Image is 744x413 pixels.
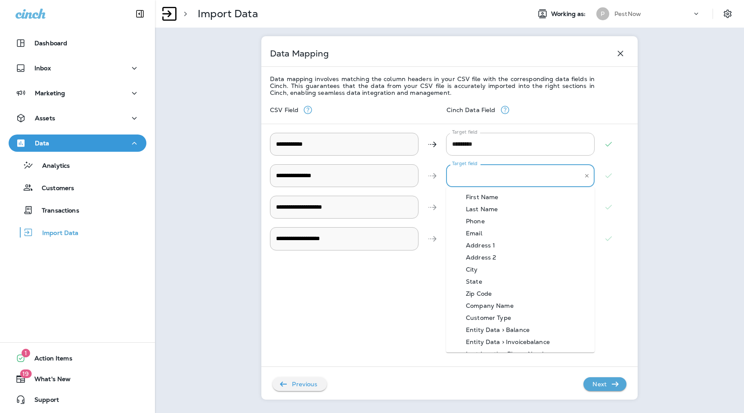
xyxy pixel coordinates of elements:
[26,355,72,365] span: Action Items
[9,178,146,197] button: Customers
[9,223,146,241] button: Import Data
[453,326,542,333] div: Entity Data > Balance
[583,377,626,391] button: Next
[453,254,509,261] div: Address 2
[453,302,527,309] div: Company Name
[288,377,321,391] p: Previous
[452,129,477,135] label: Target field
[453,314,524,321] div: Customer Type
[35,90,65,97] p: Marketing
[589,377,610,391] p: Next
[180,7,187,20] p: >
[453,290,505,297] div: Zip Code
[198,7,258,20] p: Import Data
[446,106,499,113] p: Cinch Data Field
[26,375,71,386] span: What's New
[720,6,735,22] button: Settings
[453,338,563,345] div: Entity Data > Invoicebalance
[33,185,74,193] p: Customers
[20,369,31,378] span: 19
[453,194,511,200] div: First Name
[270,75,595,96] p: Data mapping involves matching the column headers in your CSV file with the corresponding data fi...
[453,206,511,213] div: Last Name
[270,106,303,113] p: CSV Field
[9,156,146,174] button: Analytics
[9,370,146,388] button: 19What's New
[9,84,146,102] button: Marketing
[453,242,508,249] div: Address 1
[270,50,329,57] p: Data Mapping
[453,218,498,225] div: Phone
[453,278,495,285] div: State
[9,350,146,367] button: 1Action Items
[582,171,592,181] button: Clear
[34,40,67,47] p: Dashboard
[614,10,641,17] p: PestNow
[9,59,146,77] button: Inbox
[35,140,50,147] p: Data
[452,160,477,167] label: Target field
[9,34,146,52] button: Dashboard
[26,396,59,407] span: Support
[33,207,79,215] p: Transactions
[9,135,146,152] button: Data
[128,5,152,22] button: Collapse Sidebar
[273,377,327,391] button: Previous
[9,391,146,408] button: Support
[34,65,51,72] p: Inbox
[596,7,609,20] div: P
[22,349,30,357] span: 1
[453,266,491,273] div: City
[9,110,146,127] button: Assets
[453,350,565,357] div: Last Location Phone Number
[34,229,79,238] p: Import Data
[35,115,55,122] p: Assets
[551,10,588,18] span: Working as:
[453,230,495,237] div: Email
[34,162,70,170] p: Analytics
[9,201,146,219] button: Transactions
